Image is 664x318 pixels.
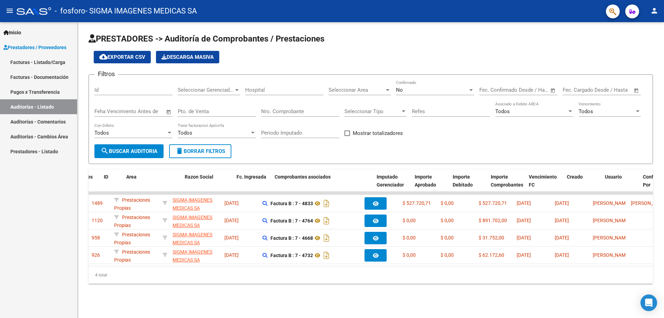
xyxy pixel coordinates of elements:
[441,200,454,206] span: $ 0,00
[234,170,272,200] datatable-header-cell: Fc. Ingresada
[526,170,564,200] datatable-header-cell: Vencimiento FC
[114,232,150,245] span: Prestaciones Propias
[101,148,157,154] span: Buscar Auditoria
[567,174,583,180] span: Creado
[270,235,313,241] strong: Factura B : 7 - 4668
[517,235,531,240] span: [DATE]
[178,87,234,93] span: Seleccionar Gerenciador
[156,51,219,63] app-download-masive: Descarga masiva de comprobantes (adjuntos)
[329,87,385,93] span: Seleccionar Area
[479,200,507,206] span: $ 527.720,71
[156,51,219,63] button: Descarga Masiva
[92,235,100,240] span: 958
[479,252,504,258] span: $ 62.172,60
[173,196,219,211] div: - 30707663444
[94,130,109,136] span: Todos
[602,170,640,200] datatable-header-cell: Usuario
[374,170,412,200] datatable-header-cell: Imputado Gerenciador
[549,87,557,94] button: Open calendar
[450,170,488,200] datatable-header-cell: Importe Debitado
[488,170,526,200] datatable-header-cell: Importe Comprobantes
[101,170,123,200] datatable-header-cell: ID
[555,235,569,240] span: [DATE]
[224,200,239,206] span: [DATE]
[89,34,324,44] span: PRESTADORES -> Auditoría de Comprobantes / Prestaciones
[593,252,630,258] span: [PERSON_NAME]
[6,7,14,15] mat-icon: menu
[514,87,547,93] input: Fecha fin
[185,174,213,180] span: Razon Social
[640,294,657,311] div: Open Intercom Messenger
[94,144,164,158] button: Buscar Auditoria
[99,53,108,61] mat-icon: cloud_download
[173,232,212,245] span: SIGMA IMAGENES MEDICAS SA
[593,218,630,223] span: [PERSON_NAME]
[495,108,510,115] span: Todos
[3,44,66,51] span: Prestadores / Proveedores
[633,87,640,94] button: Open calendar
[92,252,100,258] span: 926
[322,233,331,244] i: Descargar documento
[224,218,239,223] span: [DATE]
[89,266,653,284] div: 4 total
[555,218,569,223] span: [DATE]
[344,108,400,115] span: Seleccionar Tipo
[579,108,593,115] span: Todos
[237,174,266,180] span: Fc. Ingresada
[270,201,313,206] strong: Factura B : 7 - 4833
[555,252,569,258] span: [DATE]
[101,147,109,155] mat-icon: search
[175,147,184,155] mat-icon: delete
[178,130,192,136] span: Todos
[529,174,557,188] span: Vencimiento FC
[114,197,150,211] span: Prestaciones Propias
[275,174,331,180] span: Comprobantes asociados
[396,87,403,93] span: No
[441,235,454,240] span: $ 0,00
[114,249,150,263] span: Prestaciones Propias
[114,215,150,228] span: Prestaciones Propias
[403,235,416,240] span: $ 0,00
[126,174,137,180] span: Area
[403,218,416,223] span: $ 0,00
[173,197,212,211] span: SIGMA IMAGENES MEDICAS SA
[377,174,404,188] span: Imputado Gerenciador
[92,200,103,206] span: 1489
[182,170,234,200] datatable-header-cell: Razon Social
[173,249,212,263] span: SIGMA IMAGENES MEDICAS SA
[479,235,504,240] span: $ 31.752,00
[597,87,630,93] input: Fecha fin
[123,170,172,200] datatable-header-cell: Area
[322,250,331,261] i: Descargar documento
[169,144,231,158] button: Borrar Filtros
[99,54,145,60] span: Exportar CSV
[175,148,225,154] span: Borrar Filtros
[173,248,219,263] div: - 30707663444
[322,215,331,226] i: Descargar documento
[272,170,374,200] datatable-header-cell: Comprobantes asociados
[453,174,473,188] span: Importe Debitado
[412,170,450,200] datatable-header-cell: Importe Aprobado
[479,87,507,93] input: Fecha inicio
[517,200,531,206] span: [DATE]
[593,200,630,206] span: [PERSON_NAME]
[415,174,436,188] span: Importe Aprobado
[224,235,239,240] span: [DATE]
[517,218,531,223] span: [DATE]
[403,252,416,258] span: $ 0,00
[441,218,454,223] span: $ 0,00
[563,87,591,93] input: Fecha inicio
[517,252,531,258] span: [DATE]
[479,218,507,223] span: $ 891.702,00
[94,51,151,63] button: Exportar CSV
[165,108,173,116] button: Open calendar
[224,252,239,258] span: [DATE]
[555,200,569,206] span: [DATE]
[162,54,214,60] span: Descarga Masiva
[564,170,602,200] datatable-header-cell: Creado
[173,213,219,228] div: - 30707663444
[322,198,331,209] i: Descargar documento
[173,215,212,228] span: SIGMA IMAGENES MEDICAS SA
[270,218,313,224] strong: Factura B : 7 - 4764
[403,200,431,206] span: $ 527.720,71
